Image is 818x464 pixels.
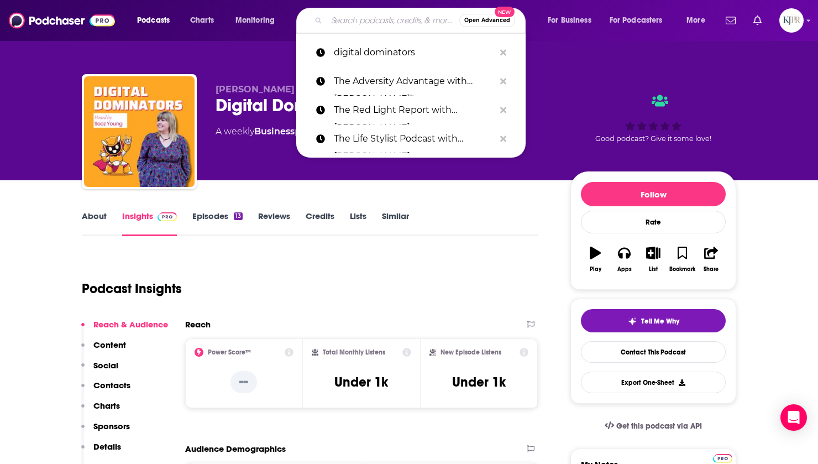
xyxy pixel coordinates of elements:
a: Episodes13 [192,211,243,236]
span: Good podcast? Give it some love! [595,134,711,143]
input: Search podcasts, credits, & more... [327,12,459,29]
p: Contacts [93,380,130,390]
p: Reach & Audience [93,319,168,330]
div: Bookmark [669,266,695,273]
img: tell me why sparkle [628,317,637,326]
button: Show profile menu [779,8,804,33]
button: open menu [129,12,184,29]
div: 13 [234,212,243,220]
p: Content [93,340,126,350]
button: open menu [540,12,605,29]
h3: Under 1k [334,374,388,390]
div: Rate [581,211,726,233]
a: Reviews [258,211,290,236]
button: Content [81,340,126,360]
span: Get this podcast via API [616,421,702,431]
img: Podchaser Pro [158,212,177,221]
a: Get this podcast via API [596,413,711,440]
button: Export One-Sheet [581,372,726,393]
h2: Power Score™ [208,348,251,356]
h2: Reach [185,319,211,330]
div: Search podcasts, credits, & more... [307,8,536,33]
h2: Audience Demographics [185,444,286,454]
a: The Life Stylist Podcast with [PERSON_NAME] [296,124,526,153]
a: Show notifications dropdown [721,11,740,30]
a: Similar [382,211,409,236]
span: New [495,7,515,17]
button: List [639,239,668,279]
div: Good podcast? Give it some love! [570,84,736,153]
button: open menu [602,12,679,29]
button: Details [81,441,121,462]
h2: Total Monthly Listens [323,348,385,356]
span: Charts [190,13,214,28]
span: More [686,13,705,28]
img: User Profile [779,8,804,33]
h3: Under 1k [452,374,506,390]
a: Contact This Podcast [581,341,726,363]
span: Monitoring [235,13,275,28]
img: Podchaser Pro [713,454,732,463]
p: -- [230,371,257,393]
span: For Business [548,13,591,28]
a: Lists [350,211,366,236]
button: tell me why sparkleTell Me Why [581,309,726,332]
div: Open Intercom Messenger [780,404,807,431]
button: Follow [581,182,726,206]
p: Charts [93,400,120,411]
div: Apps [617,266,632,273]
button: Share [697,239,726,279]
button: Contacts [81,380,130,400]
button: Play [581,239,610,279]
div: Play [590,266,601,273]
p: The Life Stylist Podcast with Luke Storey [334,124,495,153]
span: Open Advanced [464,18,510,23]
a: digital dominators [296,38,526,67]
button: open menu [679,12,719,29]
span: For Podcasters [610,13,663,28]
button: Open AdvancedNew [459,14,515,27]
button: Bookmark [668,239,696,279]
span: Podcasts [137,13,170,28]
span: [PERSON_NAME] [216,84,295,95]
a: The Adversity Advantage with [PERSON_NAME]* [296,67,526,96]
div: List [649,266,658,273]
a: About [82,211,107,236]
img: Podchaser - Follow, Share and Rate Podcasts [9,10,115,31]
a: The Red Light Report with [PERSON_NAME] [296,96,526,124]
p: Social [93,360,118,371]
a: Charts [183,12,221,29]
a: InsightsPodchaser Pro [122,211,177,236]
img: Digital Dominators [84,76,195,187]
p: Details [93,441,121,452]
div: A weekly podcast [216,125,330,138]
p: Sponsors [93,421,130,431]
button: open menu [228,12,289,29]
button: Social [81,360,118,380]
button: Reach & Audience [81,319,168,340]
a: Pro website [713,452,732,463]
p: digital dominators [334,38,495,67]
span: Logged in as KJPRpodcast [779,8,804,33]
p: The Adversity Advantage with Doug Bopst* [334,67,495,96]
button: Sponsors [81,421,130,441]
button: Charts [81,400,120,421]
p: The Red Light Report with Dr. Mike Belkowski [334,96,495,124]
h2: New Episode Listens [441,348,501,356]
h1: Podcast Insights [82,280,182,297]
button: Apps [610,239,638,279]
a: Show notifications dropdown [749,11,766,30]
div: Share [704,266,719,273]
a: Credits [306,211,334,236]
span: Tell Me Why [641,317,679,326]
a: Business [254,126,295,137]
